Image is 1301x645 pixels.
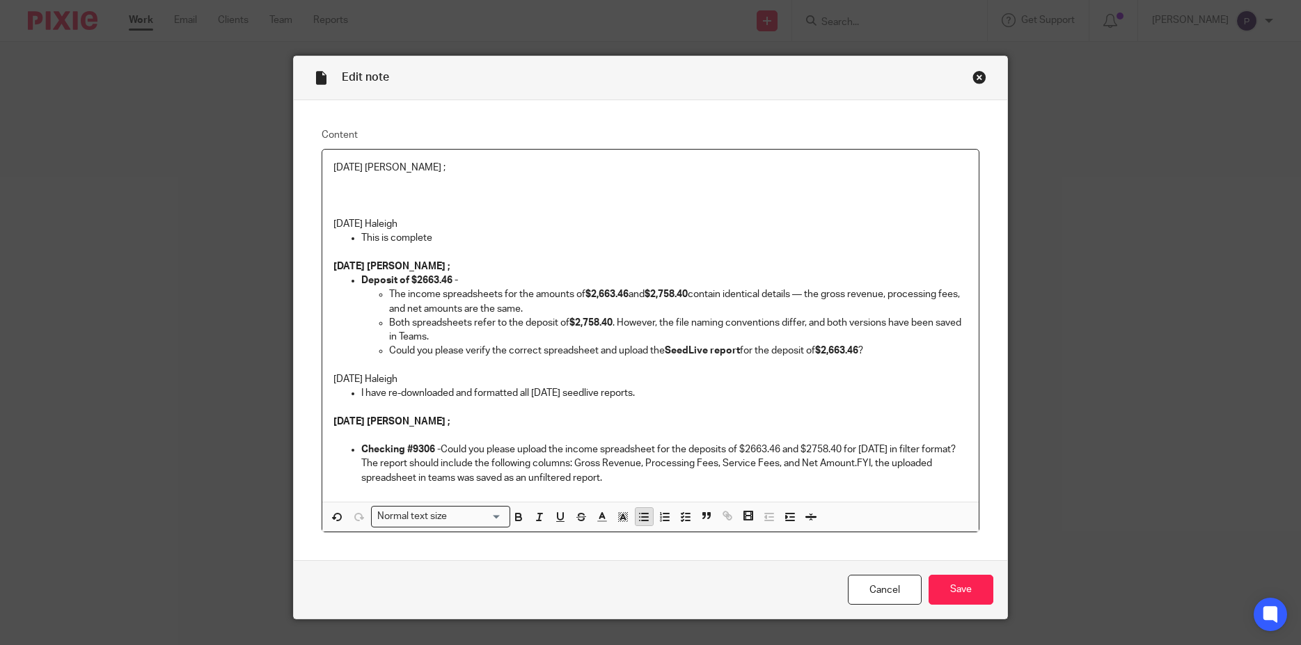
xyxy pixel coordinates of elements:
[569,318,613,328] strong: $2,758.40
[451,509,501,524] input: Search for option
[389,316,968,344] p: Both spreadsheets refer to the deposit of . However, the file naming conventions differ, and both...
[815,346,858,356] strong: $2,663.46
[665,346,740,356] strong: SeedLive report
[645,289,688,299] strong: $2,758.40
[361,443,968,485] p: Could you please upload the income spreadsheet for the deposits of $2663.46 and $2758.40 for [DAT...
[333,372,968,386] p: [DATE] Haleigh
[361,445,441,454] strong: Checking #9306 -
[333,217,968,231] p: [DATE] Haleigh
[585,289,629,299] strong: $2,663.46
[361,276,458,285] strong: Deposit of $2663.46 -
[848,575,922,605] a: Cancel
[374,509,450,524] span: Normal text size
[322,128,980,142] label: Content
[342,72,389,83] span: Edit note
[371,506,510,527] div: Search for option
[333,161,968,175] p: [DATE] [PERSON_NAME] ;
[333,417,450,427] strong: [DATE] [PERSON_NAME] ;
[972,70,986,84] div: Close this dialog window
[389,287,968,316] p: The income spreadsheets for the amounts of and contain identical details — the gross revenue, pro...
[361,231,968,245] p: This is complete
[361,386,968,400] p: I have re-downloaded and formatted all [DATE] seedlive reports.
[929,575,993,605] input: Save
[333,262,450,271] strong: [DATE] [PERSON_NAME] ;
[389,344,968,358] p: Could you please verify the correct spreadsheet and upload the for the deposit of ?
